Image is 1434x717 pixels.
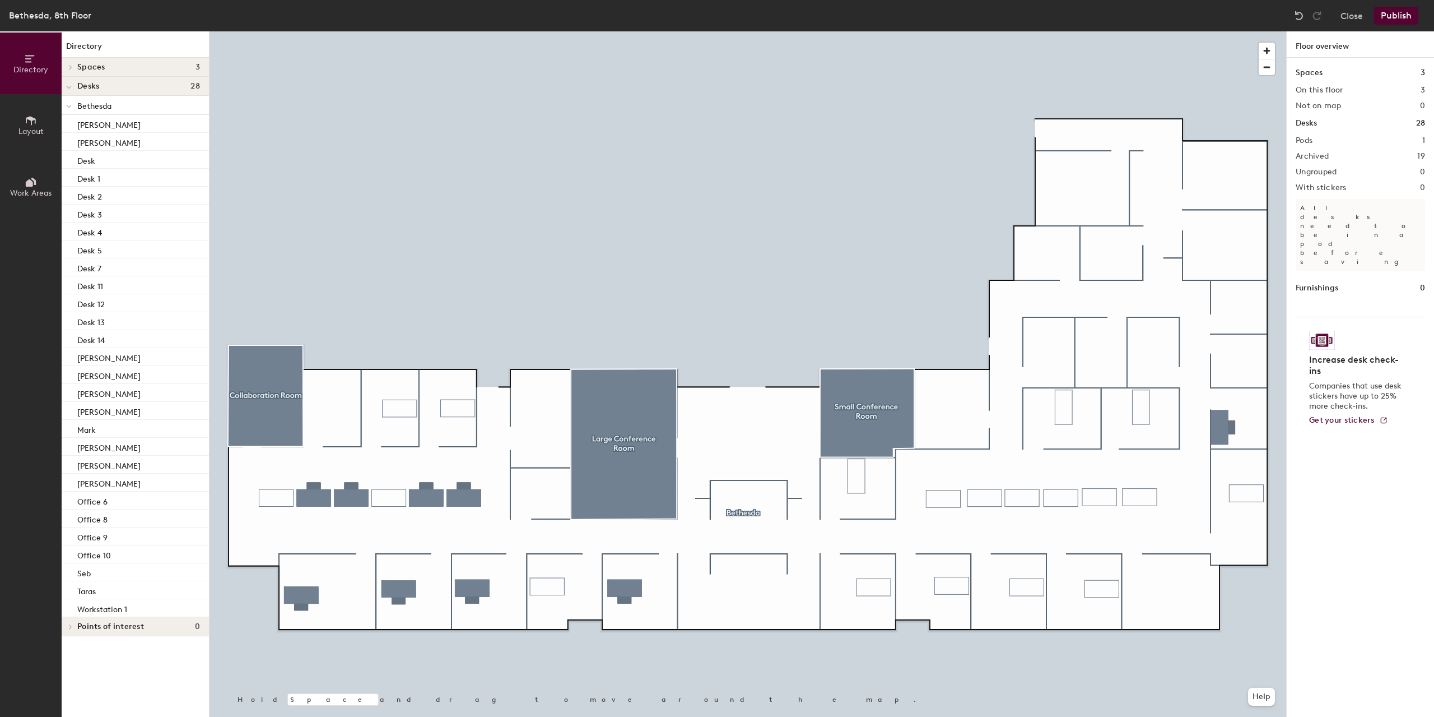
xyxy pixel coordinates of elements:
p: Desk 5 [77,243,102,256]
p: Desk 3 [77,207,102,220]
p: Office 9 [77,530,108,543]
h1: Desks [1296,117,1317,129]
span: Work Areas [10,188,52,198]
h2: 1 [1422,136,1425,145]
h1: Spaces [1296,67,1323,79]
button: Help [1248,688,1275,706]
h4: Increase desk check-ins [1309,354,1405,377]
p: [PERSON_NAME] [77,368,141,381]
h2: On this floor [1296,86,1343,95]
p: Office 10 [77,548,111,561]
p: Desk [77,153,95,166]
img: Sticker logo [1309,331,1335,350]
span: 3 [195,63,200,72]
p: Mark [77,422,96,435]
span: Directory [13,65,48,75]
p: [PERSON_NAME] [77,386,141,399]
p: Companies that use desk stickers have up to 25% more check-ins. [1309,381,1405,411]
span: Spaces [77,63,105,72]
p: Desk 2 [77,189,102,202]
p: [PERSON_NAME] [77,440,141,453]
div: Bethesda, 8th Floor [9,8,91,22]
h1: Directory [62,40,209,58]
p: [PERSON_NAME] [77,458,141,471]
button: Publish [1374,7,1418,25]
p: Desk 4 [77,225,102,238]
h2: 0 [1420,101,1425,110]
span: Desks [77,82,99,91]
p: Office 8 [77,512,108,525]
p: Desk 7 [77,261,101,274]
p: Desk 14 [77,332,105,345]
h1: 3 [1421,67,1425,79]
span: Layout [18,127,44,136]
h1: Floor overview [1287,31,1434,58]
h2: Pods [1296,136,1312,145]
span: Bethesda [77,101,111,111]
p: Desk 13 [77,314,105,327]
h2: Archived [1296,152,1329,161]
button: Close [1340,7,1363,25]
h2: Ungrouped [1296,168,1337,177]
p: All desks need to be in a pod before saving [1296,199,1425,271]
h2: 3 [1421,86,1425,95]
span: Get your stickers [1309,415,1375,425]
h1: 28 [1416,117,1425,129]
h2: 0 [1420,183,1425,192]
p: Office 6 [77,494,108,507]
p: [PERSON_NAME] [77,476,141,489]
h2: 19 [1417,152,1425,161]
h1: 0 [1420,282,1425,294]
p: Seb [77,566,91,579]
p: Desk 12 [77,297,105,309]
p: [PERSON_NAME] [77,404,141,417]
p: [PERSON_NAME] [77,350,141,363]
p: Taras [77,584,96,596]
img: Undo [1293,10,1305,21]
h2: Not on map [1296,101,1341,110]
p: Workstation 1 [77,602,127,614]
p: Desk 11 [77,279,103,292]
h2: 0 [1420,168,1425,177]
span: Points of interest [77,622,144,631]
a: Get your stickers [1309,416,1388,425]
img: Redo [1311,10,1323,21]
h1: Furnishings [1296,282,1338,294]
h2: With stickers [1296,183,1347,192]
p: Desk 1 [77,171,100,184]
p: [PERSON_NAME] [77,135,141,148]
span: 28 [190,82,200,91]
p: [PERSON_NAME] [77,117,141,130]
span: 0 [195,622,200,631]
